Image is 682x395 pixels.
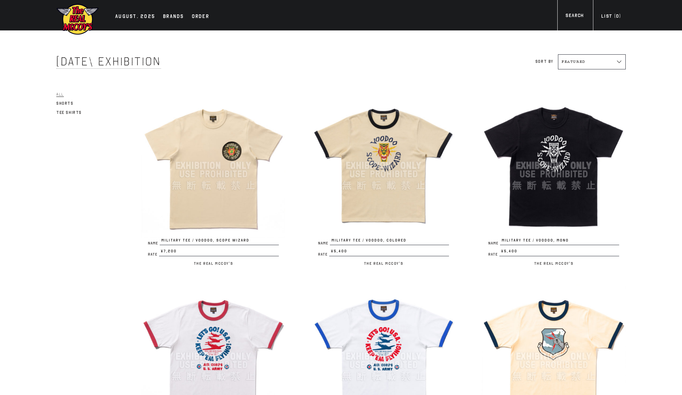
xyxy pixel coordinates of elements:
[112,12,158,22] a: AUGUST. 2025
[499,248,619,256] span: ¥5,400
[482,94,626,238] img: MILITARY TEE / VOODOO, MONO
[56,99,74,107] a: Shorts
[188,12,212,22] a: Order
[329,248,449,256] span: ¥5,400
[593,13,629,22] a: List (0)
[141,94,285,238] img: MILITARY TEE / VOODOO, SCOPE WIZARD
[115,12,155,22] div: AUGUST. 2025
[148,242,160,245] span: Name
[557,12,592,21] a: Search
[163,12,184,22] div: Brands
[601,13,621,22] div: List ( )
[141,94,285,267] a: MILITARY TEE / VOODOO, SCOPE WIZARD NameMILITARY TEE / VOODOO, SCOPE WIZARD Rate¥7,200 The Real M...
[535,59,553,64] label: Sort by
[159,248,279,256] span: ¥7,200
[318,253,329,256] span: Rate
[488,242,500,245] span: Name
[141,260,285,267] p: The Real McCoy's
[318,242,330,245] span: Name
[56,109,82,117] a: Tee Shirts
[56,54,161,69] span: [DATE] Exhibition
[500,238,619,245] span: MILITARY TEE / VOODOO, MONO
[160,238,279,245] span: MILITARY TEE / VOODOO, SCOPE WIZARD
[56,92,64,97] span: All
[56,110,82,115] span: Tee Shirts
[482,94,626,267] a: MILITARY TEE / VOODOO, MONO NameMILITARY TEE / VOODOO, MONO Rate¥5,400 The Real McCoy's
[616,13,619,19] span: 0
[330,238,449,245] span: MILITARY TEE / VOODOO, COLORED
[56,3,99,35] img: mccoys-exhibition
[312,94,456,238] img: MILITARY TEE / VOODOO, COLORED
[148,253,159,256] span: Rate
[56,101,74,106] span: Shorts
[56,90,64,98] a: All
[488,253,499,256] span: Rate
[312,260,456,267] p: The Real McCoy's
[482,260,626,267] p: The Real McCoy's
[192,12,209,22] div: Order
[312,94,456,267] a: MILITARY TEE / VOODOO, COLORED NameMILITARY TEE / VOODOO, COLORED Rate¥5,400 The Real McCoy's
[565,12,583,21] div: Search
